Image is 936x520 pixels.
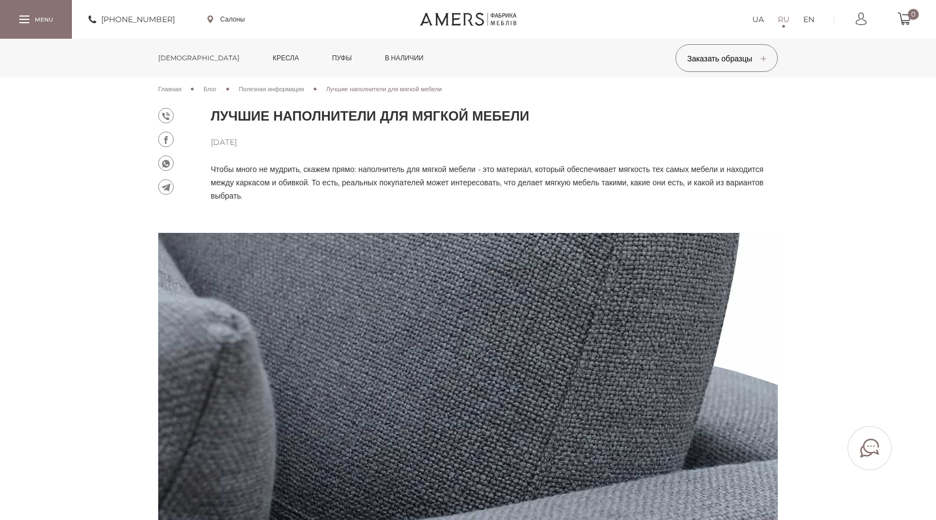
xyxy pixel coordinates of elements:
[239,84,304,94] a: Полезная информация
[264,39,307,77] a: Кресла
[158,85,181,93] span: Главная
[675,44,778,72] button: Заказать образцы
[377,39,432,77] a: в наличии
[204,84,217,94] a: Блог
[211,136,778,149] span: [DATE]
[908,9,919,20] span: 0
[89,13,175,26] a: [PHONE_NUMBER]
[803,13,814,26] a: EN
[211,108,778,124] h1: Лучшие наполнители для мягкой мебели
[207,14,245,24] a: Салоны
[752,13,764,26] a: UA
[239,85,304,93] span: Полезная информация
[211,163,778,202] p: Чтобы много не мудрить, скажем прямо: наполнитель для мягкой мебели - это материал, который обесп...
[158,84,181,94] a: Главная
[204,85,217,93] span: Блог
[778,13,789,26] a: RU
[687,54,766,64] span: Заказать образцы
[150,39,248,77] a: [DEMOGRAPHIC_DATA]
[324,39,360,77] a: Пуфы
